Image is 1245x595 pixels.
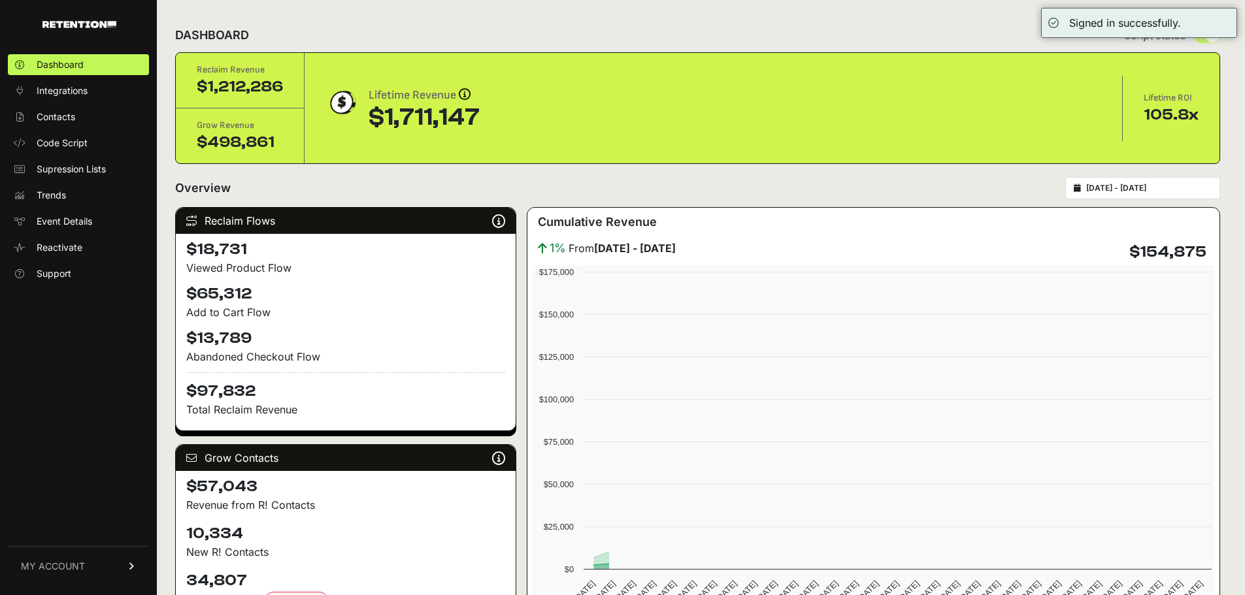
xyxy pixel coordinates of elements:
text: $175,000 [539,267,574,277]
span: Event Details [37,215,92,228]
div: Reclaim Revenue [197,63,283,76]
div: Grow Contacts [176,445,516,471]
a: Event Details [8,211,149,232]
span: MY ACCOUNT [21,560,85,573]
div: $1,212,286 [197,76,283,97]
div: Add to Cart Flow [186,304,505,320]
span: Dashboard [37,58,84,71]
span: Reactivate [37,241,82,254]
a: Contacts [8,106,149,127]
div: Reclaim Flows [176,208,516,234]
div: $1,711,147 [369,105,480,131]
div: Signed in successfully. [1069,15,1181,31]
h2: DASHBOARD [175,26,249,44]
a: Reactivate [8,237,149,258]
h4: $65,312 [186,283,505,304]
a: Trends [8,185,149,206]
h4: $154,875 [1129,242,1206,263]
h4: $18,731 [186,239,505,260]
span: Supression Lists [37,163,106,176]
h4: $13,789 [186,328,505,349]
div: Viewed Product Flow [186,260,505,276]
p: Total Reclaim Revenue [186,402,505,417]
h4: 34,807 [186,570,505,591]
p: New R! Contacts [186,544,505,560]
span: Support [37,267,71,280]
div: 105.8x [1144,105,1199,125]
a: Dashboard [8,54,149,75]
div: Lifetime Revenue [369,86,480,105]
div: Lifetime ROI [1144,91,1199,105]
span: Trends [37,189,66,202]
span: 1% [550,239,566,257]
text: $0 [565,564,574,574]
strong: [DATE] - [DATE] [594,242,676,255]
a: Code Script [8,133,149,153]
h3: Cumulative Revenue [538,213,657,231]
span: From [569,240,676,256]
text: $25,000 [544,522,574,532]
div: Abandoned Checkout Flow [186,349,505,364]
text: $75,000 [544,437,574,447]
img: Retention.com [42,21,116,28]
img: dollar-coin-05c43ed7efb7bc0c12610022525b4bbbb207c7efeef5aecc26f025e68dcafac9.png [325,86,358,119]
span: Contacts [37,110,75,123]
text: $150,000 [539,310,574,319]
h4: $97,832 [186,372,505,402]
a: Support [8,263,149,284]
span: Code Script [37,137,88,150]
a: Supression Lists [8,159,149,180]
span: Integrations [37,84,88,97]
h2: Overview [175,179,231,197]
div: Grow Revenue [197,119,283,132]
a: MY ACCOUNT [8,546,149,586]
h4: $57,043 [186,476,505,497]
a: Integrations [8,80,149,101]
text: $100,000 [539,394,574,404]
text: $50,000 [544,479,574,489]
text: $125,000 [539,352,574,362]
p: Revenue from R! Contacts [186,497,505,513]
h4: 10,334 [186,523,505,544]
div: $498,861 [197,132,283,153]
